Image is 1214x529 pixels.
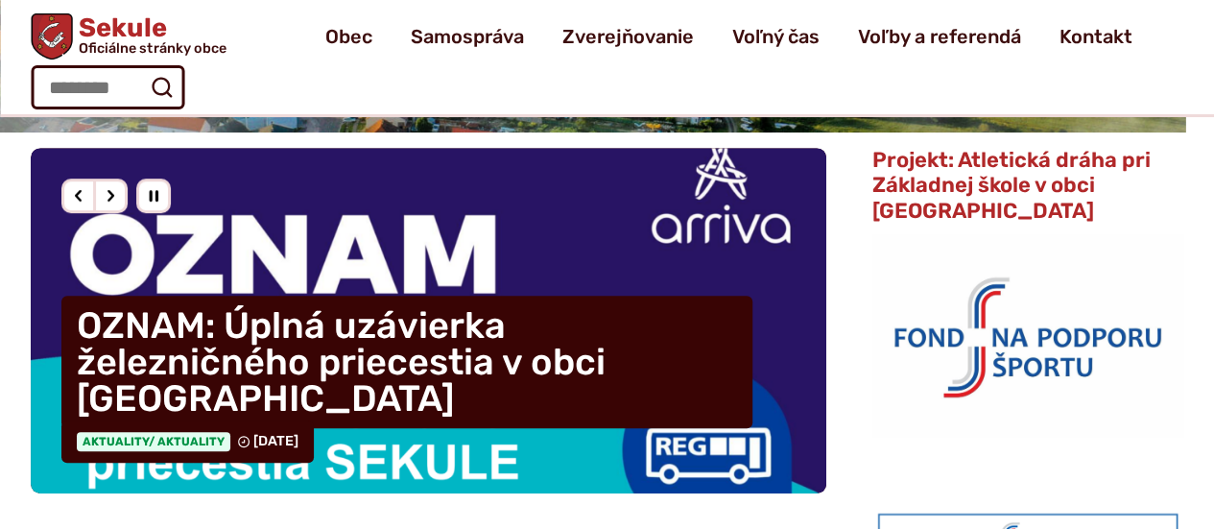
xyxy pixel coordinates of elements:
a: Samospráva [411,10,524,63]
h1: Sekule [72,15,226,56]
div: Pozastaviť pohyb slajdera [136,179,171,213]
div: Predošlý slajd [61,179,96,213]
a: Kontakt [1059,10,1132,63]
span: / Aktuality [149,435,225,448]
span: Projekt: Atletická dráha pri Základnej škole v obci [GEOGRAPHIC_DATA] [872,147,1151,224]
span: [DATE] [253,433,298,449]
div: Nasledujúci slajd [93,179,128,213]
img: logo_fnps.png [872,234,1183,437]
a: Logo Sekule, prejsť na domovskú stránku. [31,13,226,60]
a: Obec [325,10,372,63]
a: Voľný čas [732,10,820,63]
a: Voľby a referendá [858,10,1021,63]
img: Prejsť na domovskú stránku [31,13,72,60]
span: Aktuality [77,432,230,451]
a: Zverejňovanie [562,10,694,63]
h4: OZNAM: Úplná uzávierka železničného priecestia v obci [GEOGRAPHIC_DATA] [61,296,752,428]
div: 4 / 8 [31,148,826,493]
a: OZNAM: Úplná uzávierka železničného priecestia v obci [GEOGRAPHIC_DATA] Aktuality/ Aktuality [DATE] [31,148,826,493]
span: Oficiálne stránky obce [79,41,226,55]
